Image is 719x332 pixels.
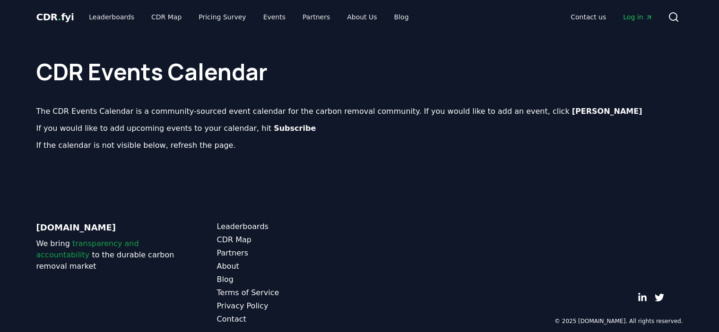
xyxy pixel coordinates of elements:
a: Leaderboards [81,9,142,26]
p: [DOMAIN_NAME] [36,221,179,234]
span: transparency and accountability [36,239,139,259]
nav: Main [563,9,660,26]
h1: CDR Events Calendar [36,42,683,83]
a: Contact [217,314,360,325]
a: Partners [295,9,338,26]
span: Log in [623,12,652,22]
a: Events [256,9,293,26]
a: Blog [217,274,360,285]
p: © 2025 [DOMAIN_NAME]. All rights reserved. [554,317,683,325]
a: About [217,261,360,272]
span: CDR fyi [36,11,74,23]
b: Subscribe [274,124,316,133]
a: Leaderboards [217,221,360,232]
a: Pricing Survey [191,9,253,26]
p: The CDR Events Calendar is a community-sourced event calendar for the carbon removal community. I... [36,106,683,117]
a: Terms of Service [217,287,360,298]
a: CDR.fyi [36,10,74,24]
a: Blog [387,9,416,26]
b: [PERSON_NAME] [572,107,642,116]
a: About Us [339,9,384,26]
nav: Main [81,9,416,26]
a: CDR Map [144,9,189,26]
span: . [58,11,61,23]
a: CDR Map [217,234,360,246]
a: Partners [217,247,360,259]
a: Contact us [563,9,614,26]
a: Privacy Policy [217,300,360,312]
p: If the calendar is not visible below, refresh the page. [36,140,683,151]
p: If you would like to add upcoming events to your calendar, hit [36,123,683,134]
a: Twitter [655,293,664,302]
p: We bring to the durable carbon removal market [36,238,179,272]
a: Log in [615,9,660,26]
a: LinkedIn [638,293,647,302]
